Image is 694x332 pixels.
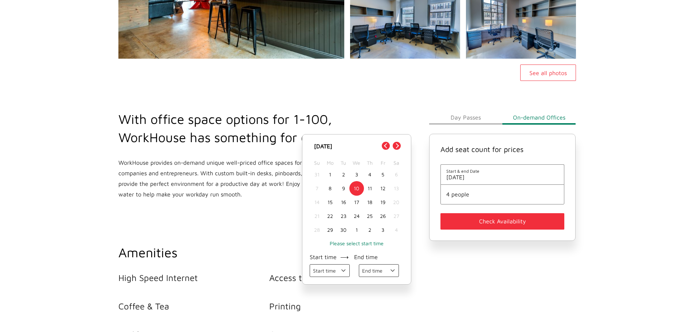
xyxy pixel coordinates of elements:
button: Start & end Date[DATE] [446,168,559,180]
div: Choose Monday, September 22nd, 2025 [324,209,337,223]
p: Start time ⟶ End time [310,254,404,261]
h2: Amenities [118,243,420,262]
div: Choose Thursday, September 4th, 2025 [363,168,376,181]
button: 4 people [446,191,559,198]
div: month 2025-09 [310,168,403,237]
div: Choose Tuesday, September 30th, 2025 [337,223,350,237]
div: Choose Thursday, September 18th, 2025 [363,195,376,209]
div: Choose Tuesday, September 23rd, 2025 [337,209,350,223]
div: Choose Friday, September 5th, 2025 [376,168,389,181]
div: Choose Monday, September 1st, 2025 [324,168,337,181]
h2: With office space options for 1-100, WorkHouse has something for everyone. [118,110,395,147]
div: Choose Wednesday, September 24th, 2025 [350,209,363,223]
div: Choose Friday, September 19th, 2025 [376,195,389,209]
div: Choose Monday, September 29th, 2025 [324,223,337,237]
div: [DATE] [310,142,403,151]
div: We [350,158,363,168]
div: Su [310,158,324,168]
div: Fr [376,158,389,168]
div: Sa [390,158,403,168]
div: Choose Wednesday, September 17th, 2025 [350,195,363,209]
div: Choose Wednesday, October 1st, 2025 [350,223,363,237]
div: Tu [337,158,350,168]
div: Choose Wednesday, September 3rd, 2025 [350,168,363,181]
li: Coffee & Tea [118,301,270,311]
button: See all photos [520,65,576,81]
button: Previous Month [382,142,390,150]
div: Choose Wednesday, September 10th, 2025 [350,181,363,195]
p: Please select start time [310,240,404,246]
button: On-demand Offices [502,110,576,125]
div: Choose Tuesday, September 16th, 2025 [337,195,350,209]
div: Choose Friday, October 3rd, 2025 [376,223,389,237]
div: Choose Tuesday, September 2nd, 2025 [337,168,350,181]
div: Choose Monday, September 15th, 2025 [324,195,337,209]
p: WorkHouse provides on-demand unique well-priced office spaces for small and medium-sized companie... [118,157,395,200]
li: Printing [269,301,420,311]
div: Choose Friday, September 12th, 2025 [376,181,389,195]
div: Choose Friday, September 26th, 2025 [376,209,389,223]
div: Choose Monday, September 8th, 2025 [324,181,337,195]
li: Access to 18 meeting rooms [269,273,420,283]
h4: Add seat count for prices [440,145,565,153]
li: High Speed Internet [118,273,270,283]
div: Choose Thursday, October 2nd, 2025 [363,223,376,237]
button: Day Passes [429,110,502,125]
div: Choose Thursday, September 11th, 2025 [363,181,376,195]
span: [DATE] [446,174,559,180]
div: Th [363,158,376,168]
div: Choose Tuesday, September 9th, 2025 [337,181,350,195]
div: Choose Thursday, September 25th, 2025 [363,209,376,223]
button: Next Month [393,142,401,150]
div: Mo [324,158,337,168]
button: Check Availability [440,213,565,230]
span: Start & end Date [446,168,559,174]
